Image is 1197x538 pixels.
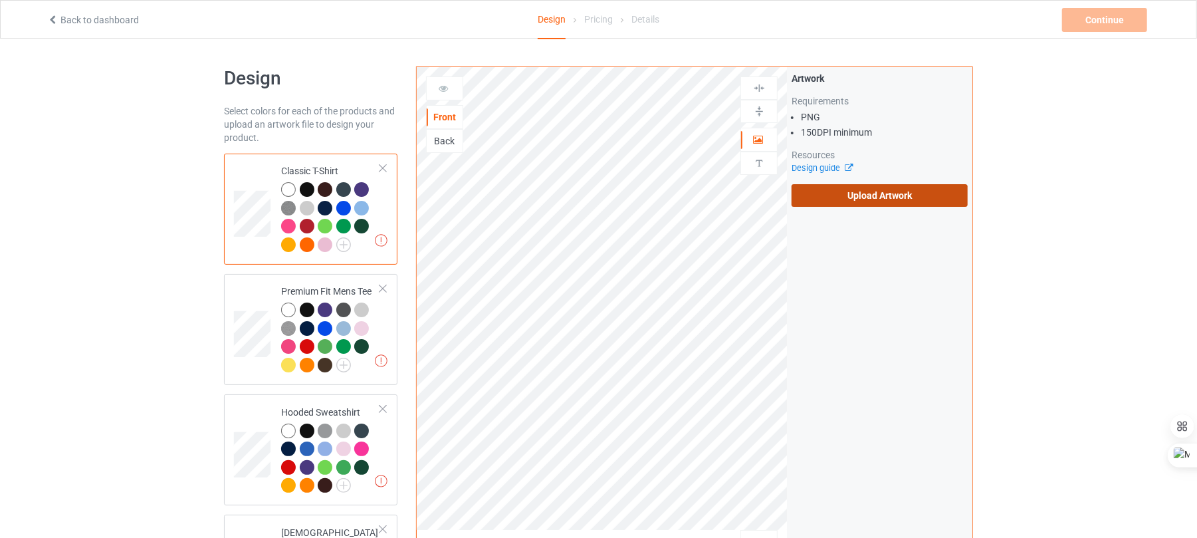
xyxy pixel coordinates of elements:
[792,148,968,162] div: Resources
[336,358,351,372] img: svg+xml;base64,PD94bWwgdmVyc2lvbj0iMS4wIiBlbmNvZGluZz0iVVRGLTgiPz4KPHN2ZyB3aWR0aD0iMjJweCIgaGVpZ2...
[753,105,766,118] img: svg%3E%0A
[224,154,397,265] div: Classic T-Shirt
[631,1,659,38] div: Details
[336,237,351,252] img: svg+xml;base64,PD94bWwgdmVyc2lvbj0iMS4wIiBlbmNvZGluZz0iVVRGLTgiPz4KPHN2ZyB3aWR0aD0iMjJweCIgaGVpZ2...
[281,164,380,251] div: Classic T-Shirt
[224,67,397,90] h1: Design
[792,72,968,85] div: Artwork
[801,126,968,139] li: 150 DPI minimum
[801,110,968,124] li: PNG
[538,1,566,39] div: Design
[753,157,766,170] img: svg%3E%0A
[375,234,387,247] img: exclamation icon
[281,321,296,336] img: heather_texture.png
[792,163,852,173] a: Design guide
[792,94,968,108] div: Requirements
[224,274,397,385] div: Premium Fit Mens Tee
[281,406,380,492] div: Hooded Sweatshirt
[281,285,380,371] div: Premium Fit Mens Tee
[792,184,968,207] label: Upload Artwork
[375,475,387,487] img: exclamation icon
[427,110,463,124] div: Front
[427,134,463,148] div: Back
[224,394,397,505] div: Hooded Sweatshirt
[375,354,387,367] img: exclamation icon
[47,15,139,25] a: Back to dashboard
[224,104,397,144] div: Select colors for each of the products and upload an artwork file to design your product.
[753,82,766,94] img: svg%3E%0A
[281,201,296,215] img: heather_texture.png
[584,1,613,38] div: Pricing
[336,478,351,493] img: svg+xml;base64,PD94bWwgdmVyc2lvbj0iMS4wIiBlbmNvZGluZz0iVVRGLTgiPz4KPHN2ZyB3aWR0aD0iMjJweCIgaGVpZ2...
